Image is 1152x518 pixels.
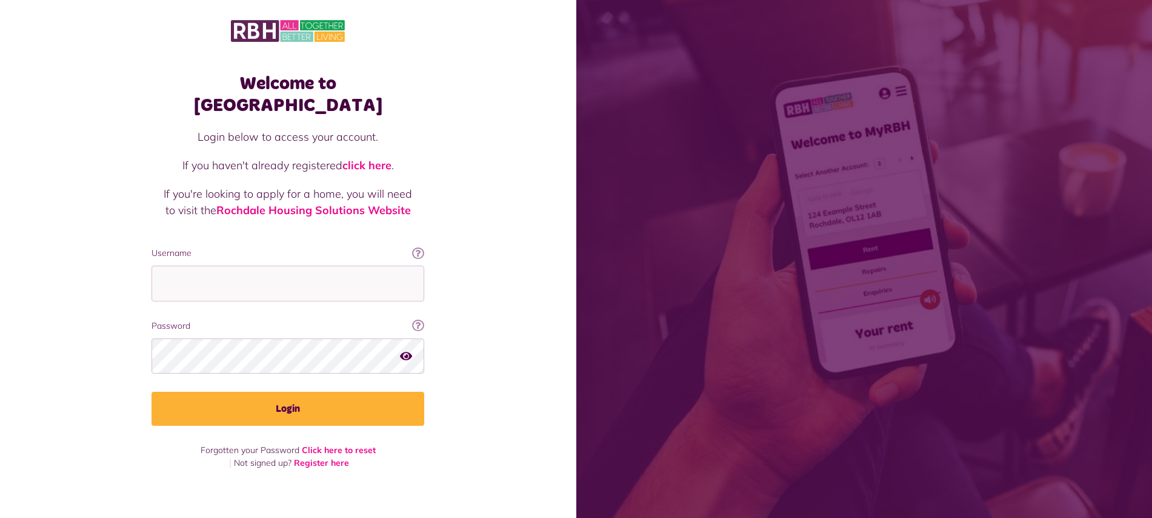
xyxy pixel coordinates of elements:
[231,18,345,44] img: MyRBH
[234,457,291,468] span: Not signed up?
[216,203,411,217] a: Rochdale Housing Solutions Website
[164,129,412,145] p: Login below to access your account.
[164,157,412,173] p: If you haven't already registered .
[151,73,424,116] h1: Welcome to [GEOGRAPHIC_DATA]
[151,392,424,426] button: Login
[201,445,299,456] span: Forgotten your Password
[342,158,391,172] a: click here
[302,445,376,456] a: Click here to reset
[294,457,349,468] a: Register here
[151,320,424,332] label: Password
[151,247,424,260] label: Username
[164,186,412,218] p: If you're looking to apply for a home, you will need to visit the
